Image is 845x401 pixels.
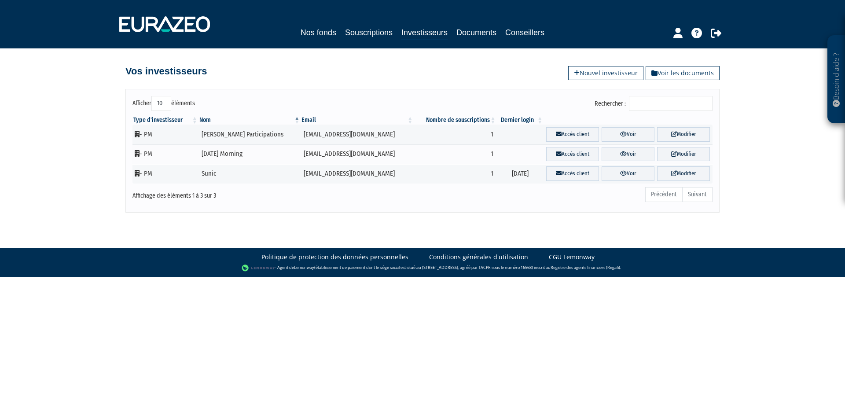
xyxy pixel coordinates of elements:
th: Nom : activer pour trier la colonne par ordre d&eacute;croissant [198,116,301,125]
a: Lemonway [294,265,314,270]
td: Sunic [198,164,301,184]
th: Nombre de souscriptions : activer pour trier la colonne par ordre croissant [414,116,496,125]
img: logo-lemonway.png [242,264,276,272]
a: Accès client [546,166,599,181]
a: Modifier [657,166,710,181]
td: [EMAIL_ADDRESS][DOMAIN_NAME] [301,125,414,144]
a: Registre des agents financiers (Regafi) [551,265,620,270]
label: Rechercher : [595,96,713,111]
th: &nbsp; [544,116,713,125]
a: Conseillers [505,26,544,39]
a: Politique de protection des données personnelles [261,253,408,261]
td: [EMAIL_ADDRESS][DOMAIN_NAME] [301,144,414,164]
a: Modifier [657,147,710,162]
a: Documents [456,26,496,39]
a: Souscriptions [345,26,393,39]
td: 1 [414,144,496,164]
a: CGU Lemonway [549,253,595,261]
a: Voir [602,127,654,142]
a: Accès client [546,147,599,162]
th: Email : activer pour trier la colonne par ordre croissant [301,116,414,125]
td: [DATE] [496,164,544,184]
a: Modifier [657,127,710,142]
a: Voir les documents [646,66,720,80]
a: Nos fonds [301,26,336,39]
td: [PERSON_NAME] Participations [198,125,301,144]
td: - PM [132,144,198,164]
p: Besoin d'aide ? [831,40,841,119]
a: Nouvel investisseur [568,66,643,80]
td: 1 [414,125,496,144]
th: Dernier login : activer pour trier la colonne par ordre croissant [496,116,544,125]
a: Voir [602,147,654,162]
th: Type d'investisseur : activer pour trier la colonne par ordre croissant [132,116,198,125]
a: Voir [602,166,654,181]
a: Investisseurs [401,26,448,40]
td: 1 [414,164,496,184]
h4: Vos investisseurs [125,66,207,77]
label: Afficher éléments [132,96,195,111]
img: 1732889491-logotype_eurazeo_blanc_rvb.png [119,16,210,32]
td: - PM [132,125,198,144]
td: [DATE] Morning [198,144,301,164]
select: Afficheréléments [151,96,171,111]
td: - PM [132,164,198,184]
td: [EMAIL_ADDRESS][DOMAIN_NAME] [301,164,414,184]
div: Affichage des éléments 1 à 3 sur 3 [132,186,367,200]
div: - Agent de (établissement de paiement dont le siège social est situé au [STREET_ADDRESS], agréé p... [9,264,836,272]
a: Accès client [546,127,599,142]
input: Rechercher : [629,96,713,111]
a: Conditions générales d'utilisation [429,253,528,261]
